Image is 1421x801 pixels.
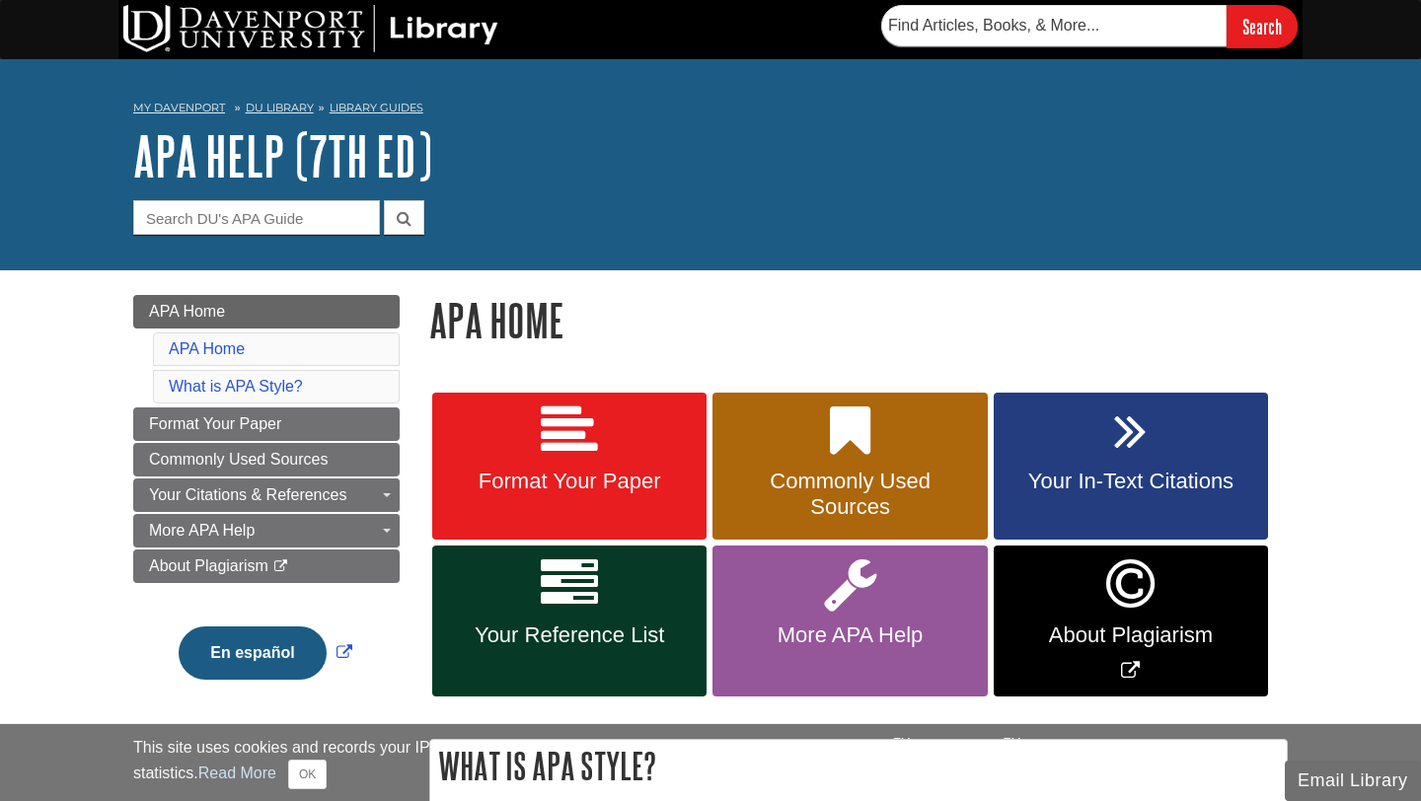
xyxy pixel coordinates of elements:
[881,5,1298,47] form: Searches DU Library's articles, books, and more
[149,451,328,468] span: Commonly Used Sources
[430,740,1287,792] h2: What is APA Style?
[1227,5,1298,47] input: Search
[149,415,281,432] span: Format Your Paper
[169,378,303,395] a: What is APA Style?
[1009,469,1253,494] span: Your In-Text Citations
[133,100,225,116] a: My Davenport
[432,546,707,696] a: Your Reference List
[246,101,314,114] a: DU Library
[994,546,1268,696] a: Link opens in new window
[272,560,289,573] i: This link opens in a new window
[149,486,346,503] span: Your Citations & References
[123,5,498,52] img: DU Library
[727,622,972,648] span: More APA Help
[1285,761,1421,801] button: Email Library
[198,765,276,781] a: Read More
[133,407,400,441] a: Format Your Paper
[447,622,692,648] span: Your Reference List
[133,125,432,186] a: APA Help (7th Ed)
[133,478,400,512] a: Your Citations & References
[179,626,326,680] button: En español
[133,95,1288,126] nav: breadcrumb
[169,340,245,357] a: APA Home
[712,546,987,696] a: More APA Help
[447,469,692,494] span: Format Your Paper
[712,393,987,541] a: Commonly Used Sources
[174,644,356,661] a: Link opens in new window
[133,514,400,547] a: More APA Help
[133,295,400,713] div: Guide Page Menu
[727,469,972,520] span: Commonly Used Sources
[133,295,400,328] a: APA Home
[133,549,400,583] a: About Plagiarism
[994,393,1268,541] a: Your In-Text Citations
[1009,622,1253,648] span: About Plagiarism
[149,557,268,574] span: About Plagiarism
[133,443,400,476] a: Commonly Used Sources
[330,101,423,114] a: Library Guides
[149,303,225,320] span: APA Home
[149,522,255,539] span: More APA Help
[133,200,380,235] input: Search DU's APA Guide
[133,736,1288,789] div: This site uses cookies and records your IP address for usage statistics. Additionally, we use Goo...
[288,760,327,789] button: Close
[432,393,707,541] a: Format Your Paper
[429,295,1288,345] h1: APA Home
[881,5,1227,46] input: Find Articles, Books, & More...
